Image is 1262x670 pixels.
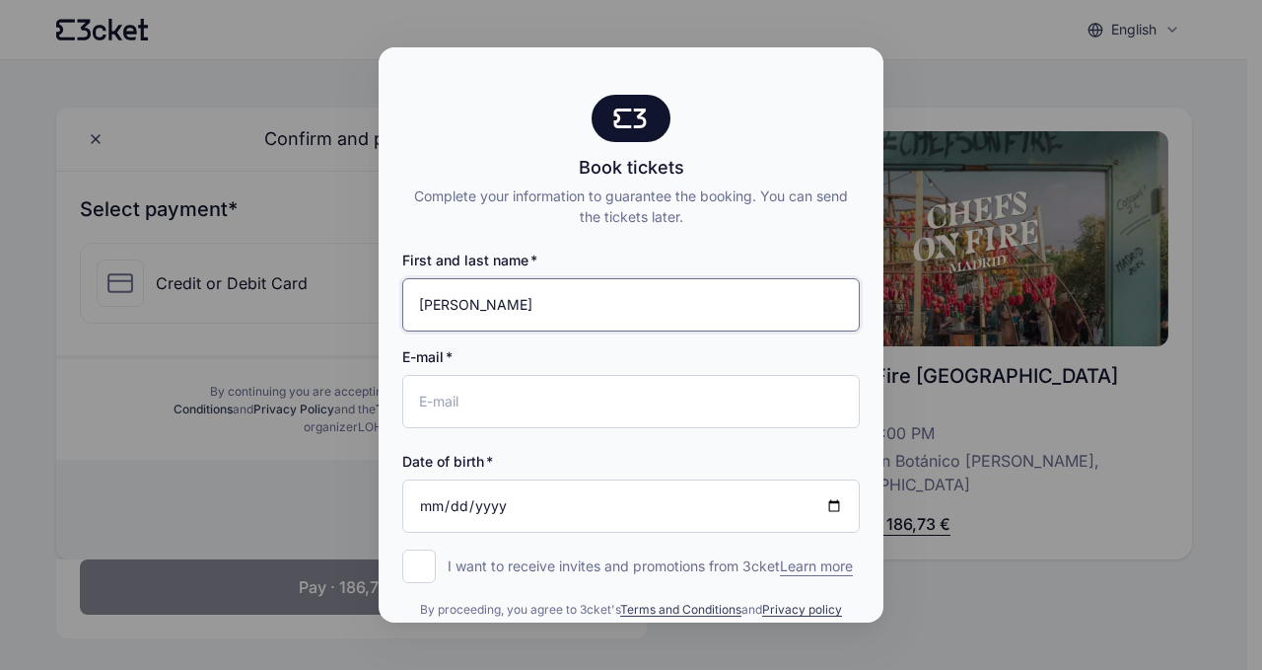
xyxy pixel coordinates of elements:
[620,602,741,617] a: Terms and Conditions
[402,251,537,270] label: First and last name
[402,480,860,533] input: Date of birth
[780,557,853,576] span: Learn more
[402,278,860,332] input: First and last name
[402,347,453,367] label: E-mail
[402,452,493,472] label: Date of birth
[762,602,842,617] a: Privacy policy
[402,154,860,182] div: Book tickets
[402,600,860,620] div: By proceeding, you agree to 3cket's and
[448,557,853,576] p: I want to receive invites and promotions from 3cket
[402,375,860,428] input: E-mail
[402,186,860,227] div: Complete your information to guarantee the booking. You can send the tickets later.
